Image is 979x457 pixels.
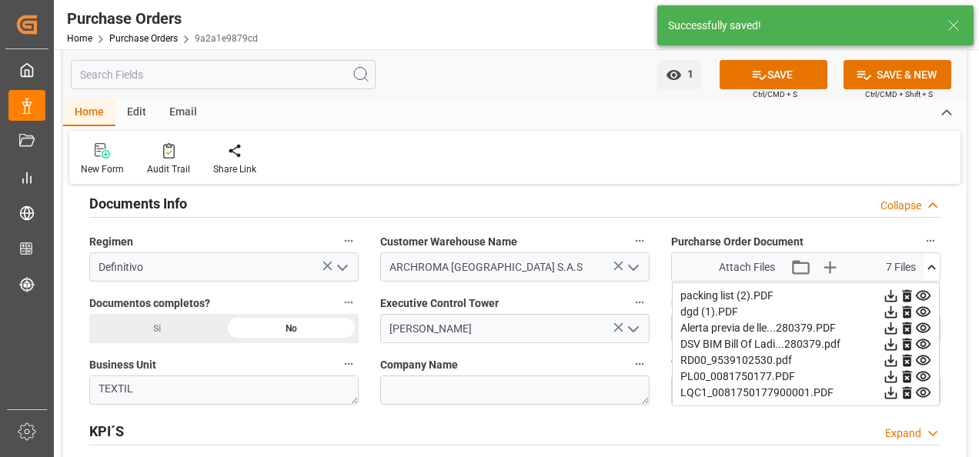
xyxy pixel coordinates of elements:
button: SAVE & NEW [844,60,951,89]
span: Documentos completos? [89,295,210,312]
div: packing list (2).PDF [680,288,931,304]
span: Region [671,295,706,312]
div: DSV BIM Bill Of Ladi...280379.pdf [680,336,931,352]
div: No [224,314,359,343]
div: Audit Trail [147,162,190,176]
button: open menu [330,255,353,279]
span: Attach Files [719,259,775,275]
div: Expand [885,425,921,442]
button: Regimen [339,231,359,251]
span: Purcharse Order Document [671,234,804,250]
h2: Documents Info [89,193,187,214]
div: PL00_0081750177.PDF [680,369,931,385]
span: Ctrl/CMD + Shift + S [865,88,933,100]
div: Email [158,100,209,126]
div: RD00_9539102530.pdf [680,352,931,369]
div: Si [89,314,224,343]
span: 1 [682,68,693,80]
button: SAVE [720,60,827,89]
a: Purchase Orders [109,33,178,44]
span: Regimen [89,234,133,250]
div: Edit [115,100,158,126]
span: Customer Warehouse Name [380,234,517,250]
h2: KPI´S [89,421,124,442]
button: Executive Control Tower [630,292,650,312]
button: Purcharse Order Document [921,231,941,251]
div: Alerta previa de lle...280379.PDF [680,320,931,336]
span: Company Name [380,357,458,373]
button: Documentos completos? [339,292,359,312]
div: dgd (1).PDF [680,304,931,320]
div: Home [63,100,115,126]
div: Purchase Orders [67,7,258,30]
div: Collapse [880,198,921,214]
input: enter warehouse [380,252,650,282]
span: 7 Files [886,259,916,275]
button: open menu [658,60,701,89]
button: open menu [621,255,644,279]
button: open menu [621,317,644,341]
div: Share Link [213,162,256,176]
button: Company Name [630,354,650,374]
div: New Form [81,162,124,176]
div: LQC1_0081750177900001.PDF [680,385,931,401]
input: Search Fields [71,60,376,89]
span: Business Unit [89,357,156,373]
span: Ctrl/CMD + S [753,88,797,100]
button: Business Unit [339,354,359,374]
textarea: TEXTIL [89,375,359,405]
span: Transport Type [671,357,746,373]
a: Home [67,33,92,44]
button: Customer Warehouse Name [630,231,650,251]
span: Executive Control Tower [380,295,499,312]
div: Successfully saved! [668,18,933,34]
